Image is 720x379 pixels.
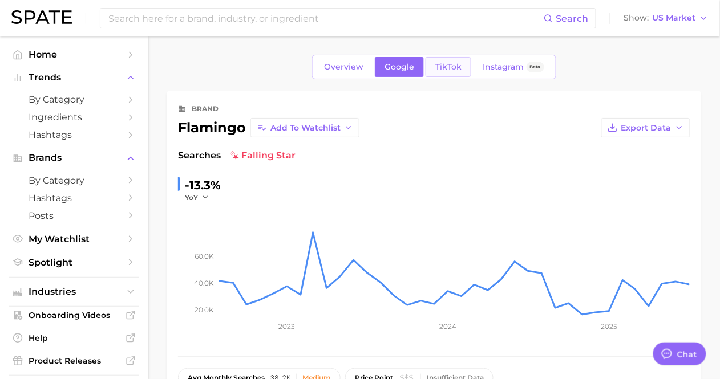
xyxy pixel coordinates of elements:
[9,307,139,324] a: Onboarding Videos
[178,149,221,162] span: Searches
[250,118,359,137] button: Add to Watchlist
[270,123,341,133] span: Add to Watchlist
[29,49,120,60] span: Home
[29,333,120,343] span: Help
[473,57,554,77] a: InstagramBeta
[29,234,120,244] span: My Watchlist
[9,149,139,166] button: Brands
[192,102,219,116] div: brand
[29,193,120,203] span: Hashtags
[29,310,120,320] span: Onboarding Videos
[556,13,589,24] span: Search
[385,62,414,72] span: Google
[9,108,139,126] a: Ingredients
[185,176,221,194] div: -13.3%
[439,322,456,331] tspan: 2024
[29,175,120,186] span: by Category
[621,123,672,133] span: Export Data
[107,9,544,28] input: Search here for a brand, industry, or ingredient
[195,252,214,260] tspan: 60.0k
[9,329,139,347] a: Help
[9,126,139,144] a: Hashtags
[9,283,139,300] button: Industries
[9,46,139,63] a: Home
[29,72,120,83] span: Trends
[9,189,139,207] a: Hashtags
[653,15,696,21] span: US Market
[624,15,649,21] span: Show
[195,305,214,314] tspan: 20.0k
[194,279,214,287] tspan: 40.0k
[9,254,139,271] a: Spotlight
[178,121,246,135] div: flamingo
[29,210,120,221] span: Posts
[601,118,690,137] button: Export Data
[29,287,120,297] span: Industries
[29,153,120,163] span: Brands
[9,172,139,189] a: by Category
[601,322,617,331] tspan: 2025
[185,193,209,202] button: YoY
[435,62,462,72] span: TikTok
[426,57,471,77] a: TikTok
[9,69,139,86] button: Trends
[29,129,120,140] span: Hashtags
[9,207,139,225] a: Posts
[11,10,72,24] img: SPATE
[29,94,120,105] span: by Category
[29,356,120,366] span: Product Releases
[621,11,711,26] button: ShowUS Market
[9,230,139,248] a: My Watchlist
[279,322,296,331] tspan: 2023
[314,57,373,77] a: Overview
[483,62,524,72] span: Instagram
[9,91,139,108] a: by Category
[230,151,239,160] img: falling star
[375,57,424,77] a: Google
[230,149,296,162] span: falling star
[9,352,139,369] a: Product Releases
[530,62,541,72] span: Beta
[185,193,198,202] span: YoY
[29,257,120,268] span: Spotlight
[29,112,120,123] span: Ingredients
[324,62,363,72] span: Overview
